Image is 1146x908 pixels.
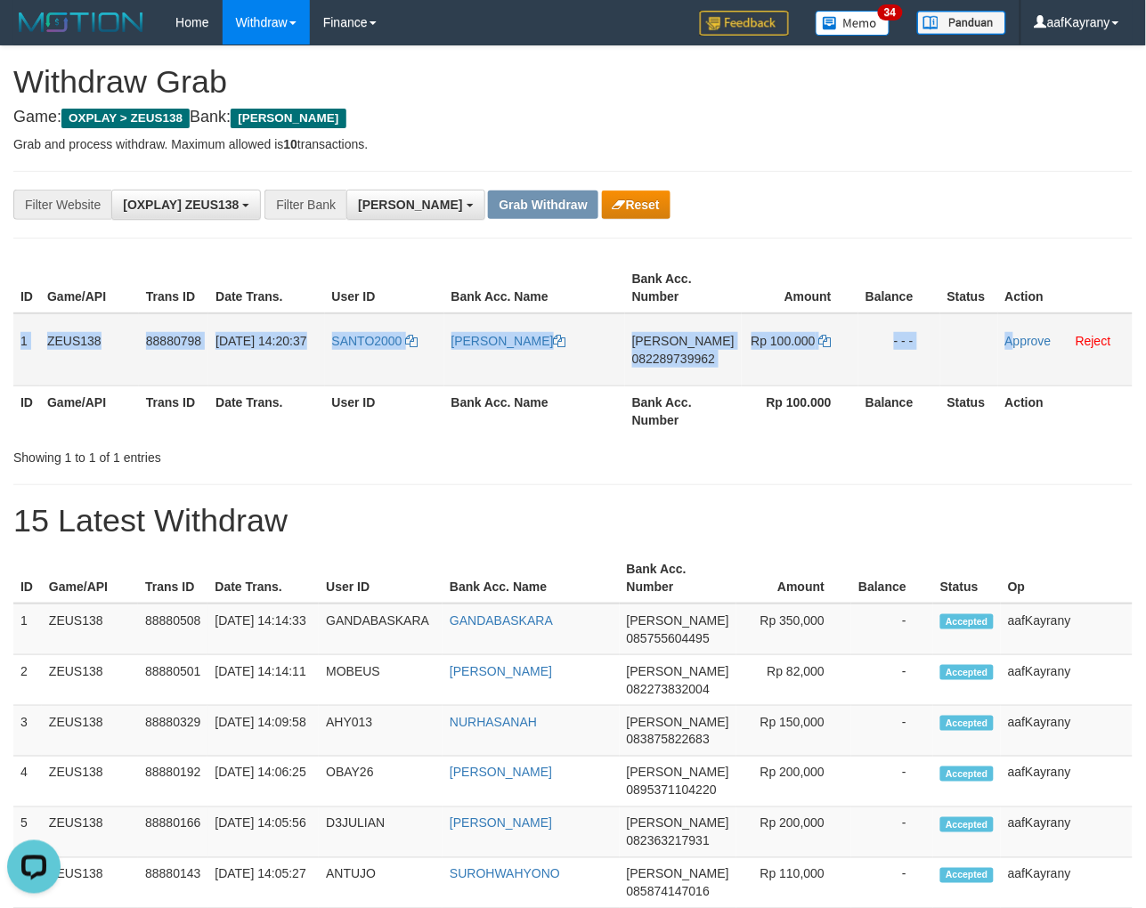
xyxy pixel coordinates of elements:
strong: 10 [283,137,297,151]
img: Button%20Memo.svg [816,11,890,36]
td: - [851,655,933,706]
div: Showing 1 to 1 of 1 entries [13,442,464,466]
span: Copy 082363217931 to clipboard [627,834,710,848]
td: aafKayrany [1001,757,1133,807]
td: ZEUS138 [42,757,138,807]
th: User ID [325,263,444,313]
th: Date Trans. [207,553,319,604]
th: Rp 100.000 [742,385,858,436]
td: ZEUS138 [42,807,138,858]
th: Trans ID [139,263,208,313]
span: [PERSON_NAME] [632,334,735,348]
span: [PERSON_NAME] [627,664,729,678]
a: Copy 100000 to clipboard [819,334,832,348]
span: [PERSON_NAME] [627,766,729,780]
button: Open LiveChat chat widget [7,7,61,61]
td: 5 [13,807,42,858]
th: ID [13,263,40,313]
h1: 15 Latest Withdraw [13,503,1133,539]
h4: Game: Bank: [13,109,1133,126]
th: Status [933,553,1001,604]
td: aafKayrany [1001,807,1133,858]
td: 3 [13,706,42,757]
td: ZEUS138 [42,604,138,655]
td: Rp 200,000 [736,757,851,807]
td: MOBEUS [319,655,443,706]
td: - [851,604,933,655]
a: [PERSON_NAME] [450,766,552,780]
td: ZEUS138 [42,655,138,706]
th: Amount [742,263,858,313]
a: GANDABASKARA [450,613,553,628]
th: Status [940,263,998,313]
td: ZEUS138 [42,706,138,757]
th: Bank Acc. Number [625,263,742,313]
td: - [851,807,933,858]
a: [PERSON_NAME] [450,816,552,831]
span: 34 [878,4,902,20]
th: Amount [736,553,851,604]
th: User ID [319,553,443,604]
td: Rp 350,000 [736,604,851,655]
td: [DATE] 14:14:11 [207,655,319,706]
th: Action [998,385,1133,436]
th: Balance [858,385,940,436]
td: GANDABASKARA [319,604,443,655]
td: ZEUS138 [40,313,139,386]
a: SUROHWAHYONO [450,867,560,881]
span: [PERSON_NAME] [627,816,729,831]
p: Grab and process withdraw. Maximum allowed is transactions. [13,135,1133,153]
th: Game/API [40,263,139,313]
td: AHY013 [319,706,443,757]
a: [PERSON_NAME] [450,664,552,678]
img: panduan.png [917,11,1006,35]
button: [OXPLAY] ZEUS138 [111,190,261,220]
td: 88880501 [138,655,207,706]
td: Rp 82,000 [736,655,851,706]
th: Balance [858,263,940,313]
td: 88880192 [138,757,207,807]
th: Bank Acc. Number [625,385,742,436]
span: Copy 082273832004 to clipboard [627,682,710,696]
span: Copy 085874147016 to clipboard [627,885,710,899]
th: Date Trans. [208,263,324,313]
span: Accepted [940,817,994,832]
a: Approve [1005,334,1052,348]
td: OBAY26 [319,757,443,807]
span: Copy 085755604495 to clipboard [627,631,710,645]
td: - - - [858,313,940,386]
th: Bank Acc. Name [443,553,620,604]
td: 2 [13,655,42,706]
td: - [851,757,933,807]
span: OXPLAY > ZEUS138 [61,109,190,128]
button: Grab Withdraw [488,191,597,219]
span: [PERSON_NAME] [627,715,729,729]
th: Bank Acc. Name [444,385,625,436]
th: Bank Acc. Number [620,553,736,604]
div: Filter Website [13,190,111,220]
td: 88880508 [138,604,207,655]
a: [PERSON_NAME] [451,334,566,348]
span: 88880798 [146,334,201,348]
td: aafKayrany [1001,655,1133,706]
a: NURHASANAH [450,715,537,729]
td: aafKayrany [1001,604,1133,655]
td: D3JULIAN [319,807,443,858]
th: Trans ID [138,553,207,604]
th: Date Trans. [208,385,324,436]
td: Rp 200,000 [736,807,851,858]
span: Copy 083875822683 to clipboard [627,733,710,747]
span: Accepted [940,766,994,782]
th: ID [13,385,40,436]
td: 88880329 [138,706,207,757]
td: 1 [13,604,42,655]
span: Rp 100.000 [752,334,816,348]
span: Accepted [940,716,994,731]
th: Game/API [40,385,139,436]
th: Status [940,385,998,436]
td: Rp 150,000 [736,706,851,757]
a: SANTO2000 [332,334,419,348]
span: Copy 0895371104220 to clipboard [627,783,717,798]
th: Game/API [42,553,138,604]
button: [PERSON_NAME] [346,190,484,220]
